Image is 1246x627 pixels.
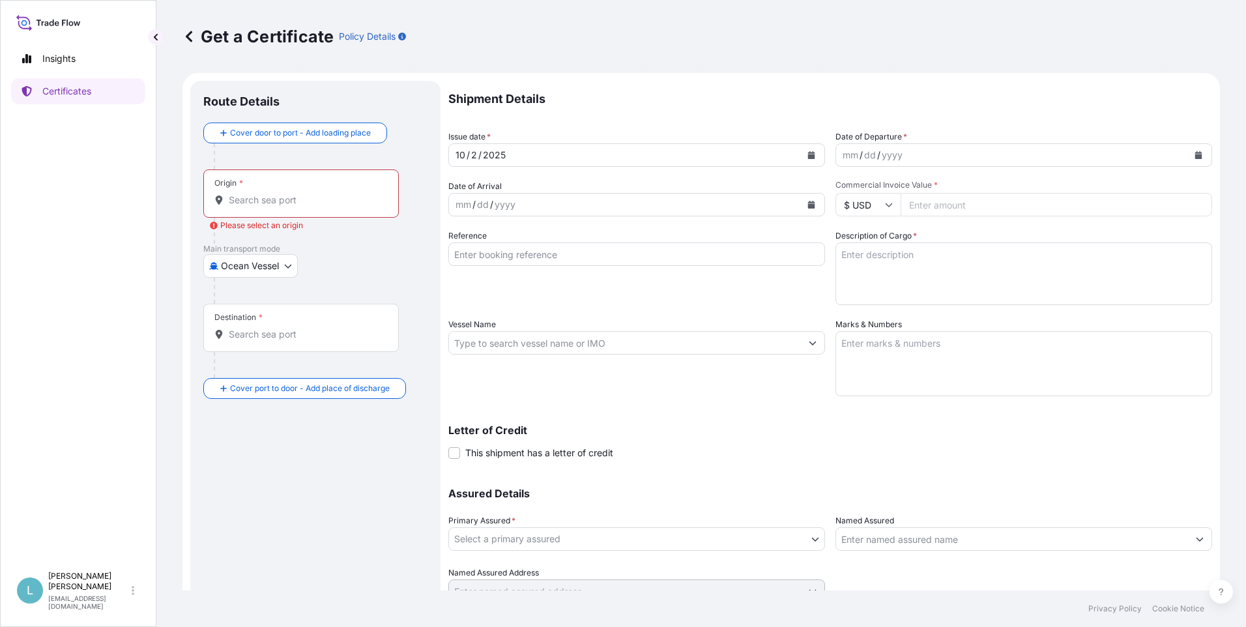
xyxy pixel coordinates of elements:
span: Date of Arrival [448,180,502,193]
button: Cover door to port - Add loading place [203,123,387,143]
div: / [860,147,863,163]
p: Main transport mode [203,244,427,254]
input: Origin [229,194,383,207]
label: Named Assured [835,514,894,527]
p: Assured Details [448,488,1212,499]
label: Marks & Numbers [835,318,902,331]
a: Certificates [11,78,145,104]
button: Cover port to door - Add place of discharge [203,378,406,399]
div: / [472,197,476,212]
span: Date of Departure [835,130,907,143]
input: Destination [229,328,383,341]
label: Reference [448,229,487,242]
a: Privacy Policy [1088,604,1142,614]
span: Cover port to door - Add place of discharge [230,382,390,395]
p: Shipment Details [448,81,1212,117]
div: year, [880,147,904,163]
label: Vessel Name [448,318,496,331]
button: Calendar [1188,145,1209,166]
div: / [877,147,880,163]
span: This shipment has a letter of credit [465,446,613,459]
div: day, [470,147,478,163]
a: Cookie Notice [1152,604,1204,614]
div: / [490,197,493,212]
span: Issue date [448,130,491,143]
label: Named Assured Address [448,566,539,579]
button: Show suggestions [1188,527,1211,551]
input: Assured Name [836,527,1188,551]
div: month, [841,147,860,163]
div: day, [476,197,490,212]
div: day, [863,147,877,163]
p: Letter of Credit [448,425,1212,435]
span: Ocean Vessel [221,259,279,272]
p: Get a Certificate [182,26,334,47]
a: Insights [11,46,145,72]
span: Primary Assured [448,514,515,527]
button: Calendar [801,145,822,166]
span: L [27,584,33,597]
span: Select a primary assured [454,532,560,546]
button: Show suggestions [801,331,824,355]
button: Select transport [203,254,298,278]
div: month, [454,147,467,163]
p: [PERSON_NAME] [PERSON_NAME] [48,571,129,592]
div: year, [482,147,507,163]
div: Please select an origin [210,219,303,232]
input: Enter amount [901,193,1212,216]
input: Enter booking reference [448,242,825,266]
p: Route Details [203,94,280,109]
div: Origin [214,178,243,188]
div: / [467,147,470,163]
p: Insights [42,52,76,65]
label: Description of Cargo [835,229,917,242]
div: month, [454,197,472,212]
span: Cover door to port - Add loading place [230,126,371,139]
button: Select a primary assured [448,527,825,551]
div: Destination [214,312,263,323]
div: / [478,147,482,163]
div: year, [493,197,517,212]
span: Commercial Invoice Value [835,180,1212,190]
p: Certificates [42,85,91,98]
p: [EMAIL_ADDRESS][DOMAIN_NAME] [48,594,129,610]
input: Type to search vessel name or IMO [449,331,801,355]
button: Calendar [801,194,822,215]
p: Policy Details [339,30,396,43]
